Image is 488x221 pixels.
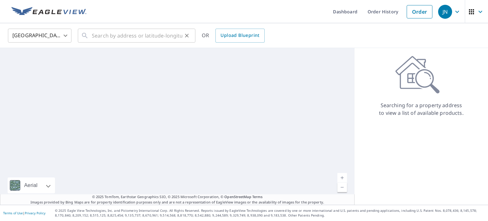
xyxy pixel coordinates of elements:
[55,208,485,218] p: © 2025 Eagle View Technologies, Inc. and Pictometry International Corp. All Rights Reserved. Repo...
[3,211,23,215] a: Terms of Use
[11,7,86,17] img: EV Logo
[22,177,39,193] div: Aerial
[92,27,182,45] input: Search by address or latitude-longitude
[438,5,452,19] div: JN
[25,211,45,215] a: Privacy Policy
[202,29,265,43] div: OR
[220,31,259,39] span: Upload Blueprint
[8,27,71,45] div: [GEOGRAPHIC_DATA]
[182,31,191,40] button: Clear
[8,177,55,193] div: Aerial
[3,211,45,215] p: |
[407,5,432,18] a: Order
[379,101,464,117] p: Searching for a property address to view a list of available products.
[252,194,263,199] a: Terms
[224,194,251,199] a: OpenStreetMap
[92,194,263,200] span: © 2025 TomTom, Earthstar Geographics SIO, © 2025 Microsoft Corporation, ©
[215,29,264,43] a: Upload Blueprint
[337,173,347,183] a: Current Level 5, Zoom In
[337,183,347,192] a: Current Level 5, Zoom Out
